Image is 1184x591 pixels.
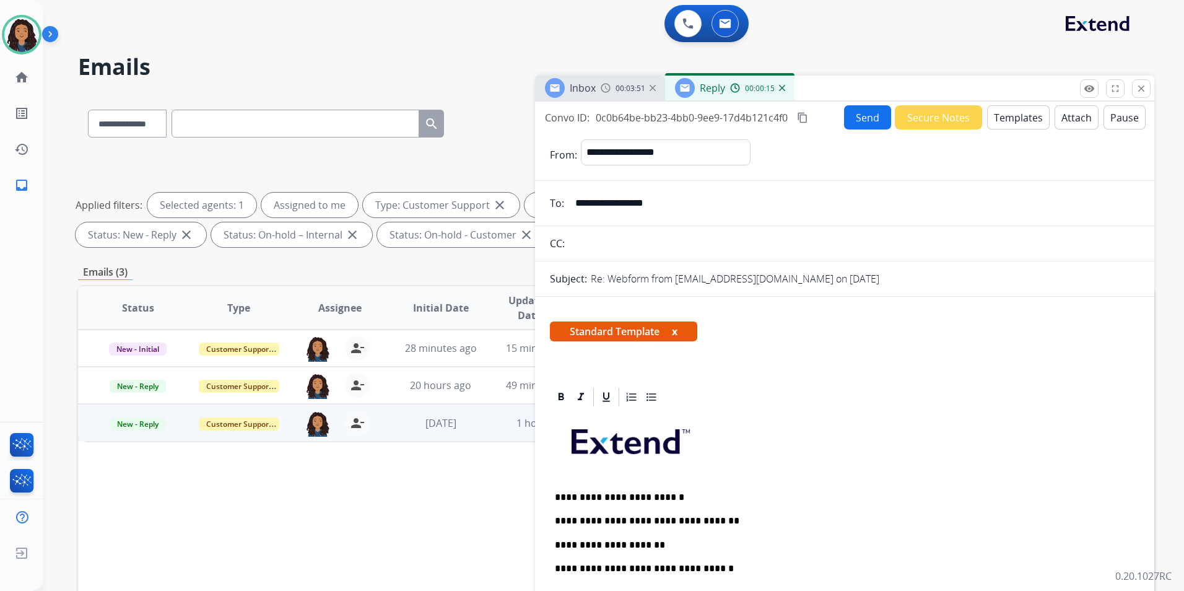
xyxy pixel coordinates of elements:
span: Status [122,300,154,315]
mat-icon: person_remove [350,378,365,393]
img: avatar [4,17,39,52]
mat-icon: list_alt [14,106,29,121]
span: 00:00:15 [745,84,775,94]
span: [DATE] [425,416,456,430]
span: Type [227,300,250,315]
span: Customer Support [199,418,279,431]
span: 0c0b64be-bb23-4bb0-9ee9-17d4b121c4f0 [596,111,788,125]
mat-icon: close [1136,83,1147,94]
p: Convo ID: [545,110,590,125]
p: From: [550,147,577,162]
mat-icon: person_remove [350,416,365,431]
div: Selected agents: 1 [147,193,256,217]
span: Updated Date [502,293,557,323]
span: New - Reply [110,380,166,393]
mat-icon: person_remove [350,341,365,356]
img: agent-avatar [305,411,330,437]
mat-icon: content_copy [797,112,808,123]
div: Underline [597,388,616,406]
mat-icon: home [14,70,29,85]
button: x [672,324,677,339]
span: 1 hour ago [516,416,567,430]
span: Customer Support [199,343,279,356]
div: Ordered List [622,388,641,406]
span: 15 minutes ago [506,341,578,355]
div: Italic [572,388,590,406]
p: Re: Webform from [EMAIL_ADDRESS][DOMAIN_NAME] on [DATE] [591,271,879,286]
div: Type: Customer Support [363,193,520,217]
button: Attach [1055,105,1099,129]
p: 0.20.1027RC [1115,569,1172,584]
img: agent-avatar [305,373,330,399]
span: New - Reply [110,418,166,431]
mat-icon: inbox [14,178,29,193]
mat-icon: close [345,227,360,242]
mat-icon: search [424,116,439,131]
mat-icon: close [492,198,507,212]
div: Assigned to me [261,193,358,217]
div: Status: On-hold – Internal [211,222,372,247]
span: Initial Date [413,300,469,315]
p: Emails (3) [78,265,133,280]
p: To: [550,196,564,211]
span: 00:03:51 [616,84,645,94]
img: agent-avatar [305,336,330,362]
div: Bullet List [642,388,661,406]
div: Status: On-hold - Customer [377,222,546,247]
mat-icon: fullscreen [1110,83,1121,94]
button: Pause [1103,105,1146,129]
div: Type: Shipping Protection [525,193,687,217]
mat-icon: close [519,227,534,242]
mat-icon: history [14,142,29,157]
span: New - Initial [109,343,167,356]
p: CC: [550,236,565,251]
span: Customer Support [199,380,279,393]
h2: Emails [78,55,1154,79]
p: Subject: [550,271,587,286]
button: Templates [987,105,1050,129]
mat-icon: remove_red_eye [1084,83,1095,94]
span: Reply [700,81,725,95]
p: Applied filters: [76,198,142,212]
mat-icon: close [179,227,194,242]
span: Assignee [318,300,362,315]
button: Secure Notes [895,105,982,129]
span: 28 minutes ago [405,341,477,355]
span: 20 hours ago [410,379,471,392]
span: 49 minutes ago [506,379,578,392]
button: Send [844,105,891,129]
span: Standard Template [550,322,697,341]
div: Bold [552,388,570,406]
span: Inbox [570,81,596,95]
div: Status: New - Reply [76,222,206,247]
